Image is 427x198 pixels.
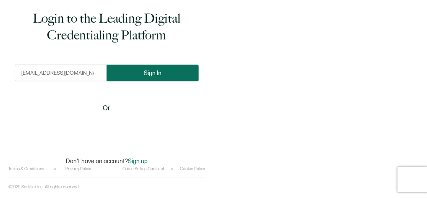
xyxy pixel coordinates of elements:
[65,167,91,172] a: Privacy Policy
[15,10,199,44] h1: Login to the Leading Digital Credentialing Platform
[180,167,205,172] a: Cookie Policy
[123,167,164,172] a: Online Selling Contract
[8,167,44,172] a: Terms & Conditions
[128,158,148,165] span: Sign up
[8,185,80,190] p: ©2025 Sertifier Inc.. All rights reserved.
[103,103,111,114] span: Or
[385,158,427,198] iframe: Chat Widget
[144,70,161,76] span: Sign In
[107,65,199,81] button: Sign In
[66,158,148,165] p: Don't have an account?
[55,119,159,138] iframe: Sign in with Google Button
[15,65,107,81] input: Enter your work email address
